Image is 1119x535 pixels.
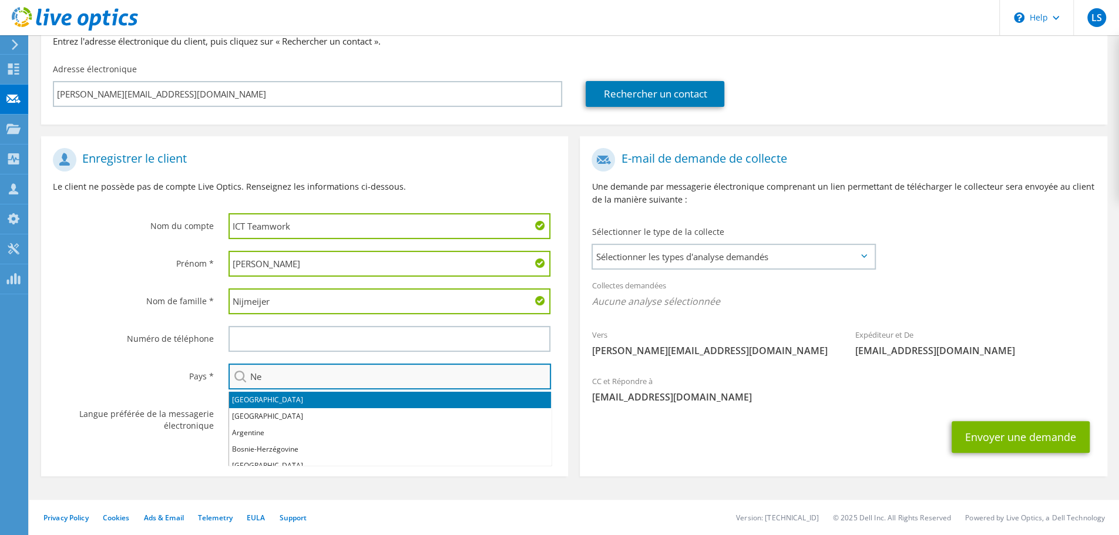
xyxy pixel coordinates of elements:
[229,392,551,408] li: [GEOGRAPHIC_DATA]
[580,322,844,363] div: Vers
[593,245,874,268] span: Sélectionner les types d'analyse demandés
[53,326,214,345] label: Numéro de téléphone
[580,369,1107,409] div: CC et Répondre à
[592,180,1095,206] p: Une demande par messagerie électronique comprenant un lien permettant de télécharger le collecteu...
[43,513,89,523] a: Privacy Policy
[592,295,1095,308] span: Aucune analyse sélectionnée
[580,273,1107,317] div: Collectes demandées
[592,148,1089,171] h1: E-mail de demande de collecte
[198,513,233,523] a: Telemetry
[592,391,1095,403] span: [EMAIL_ADDRESS][DOMAIN_NAME]
[1014,12,1024,23] svg: \n
[952,421,1090,453] button: Envoyer une demande
[592,344,832,357] span: [PERSON_NAME][EMAIL_ADDRESS][DOMAIN_NAME]
[144,513,184,523] a: Ads & Email
[229,408,551,425] li: [GEOGRAPHIC_DATA]
[844,322,1107,363] div: Expéditeur et De
[586,81,724,107] a: Rechercher un contact
[229,425,551,441] li: Argentine
[53,213,214,232] label: Nom du compte
[53,288,214,307] label: Nom de famille *
[53,251,214,270] label: Prénom *
[833,513,951,523] li: © 2025 Dell Inc. All Rights Reserved
[736,513,819,523] li: Version: [TECHNICAL_ID]
[53,63,137,75] label: Adresse électronique
[229,441,551,457] li: Bosnie-Herzégovine
[103,513,130,523] a: Cookies
[53,180,556,193] p: Le client ne possède pas de compte Live Optics. Renseignez les informations ci-dessous.
[1087,8,1106,27] span: LS
[229,457,551,474] li: [GEOGRAPHIC_DATA]
[247,513,265,523] a: EULA
[53,35,1096,48] h3: Entrez l'adresse électronique du client, puis cliquez sur « Rechercher un contact ».
[592,226,724,238] label: Sélectionner le type de la collecte
[279,513,307,523] a: Support
[53,401,214,432] label: Langue préférée de la messagerie électronique
[965,513,1105,523] li: Powered by Live Optics, a Dell Technology
[855,344,1096,357] span: [EMAIL_ADDRESS][DOMAIN_NAME]
[53,364,214,382] label: Pays *
[53,148,550,171] h1: Enregistrer le client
